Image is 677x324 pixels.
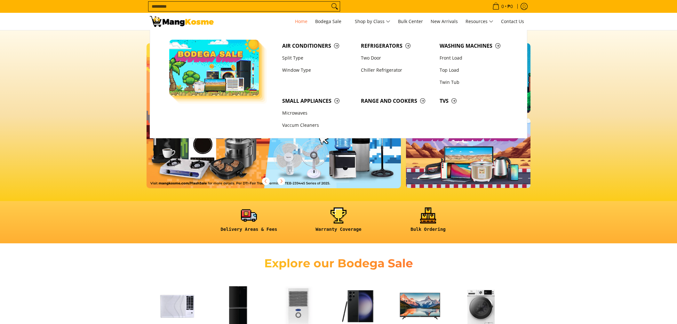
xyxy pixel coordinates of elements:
[169,40,259,96] img: Bodega Sale
[358,95,436,107] a: Range and Cookers
[292,13,311,30] a: Home
[295,18,307,24] span: Home
[490,3,515,10] span: •
[297,207,380,237] a: <h6><strong>Warranty Coverage</strong></h6>
[147,43,421,198] a: More
[498,13,527,30] a: Contact Us
[436,64,515,76] a: Top Load
[358,40,436,52] a: Refrigerators
[462,13,497,30] a: Resources
[436,95,515,107] a: TVs
[395,13,426,30] a: Bulk Center
[358,64,436,76] a: Chiller Refrigerator
[279,64,358,76] a: Window Type
[361,42,433,50] span: Refrigerators
[431,18,458,24] span: New Arrivals
[279,52,358,64] a: Split Type
[279,119,358,132] a: Vaccum Cleaners
[440,42,512,50] span: Washing Machines
[466,18,493,26] span: Resources
[427,13,461,30] a: New Arrivals
[386,207,470,237] a: <h6><strong>Bulk Ordering</strong></h6>
[279,95,358,107] a: Small Appliances
[312,13,350,30] a: Bodega Sale
[361,97,433,105] span: Range and Cookers
[207,207,291,237] a: <h6><strong>Delivery Areas & Fees</strong></h6>
[220,13,527,30] nav: Main Menu
[282,42,354,50] span: Air Conditioners
[440,97,512,105] span: TVs
[282,97,354,105] span: Small Appliances
[436,52,515,64] a: Front Load
[274,174,288,188] button: Next
[259,174,273,188] button: Previous
[358,52,436,64] a: Two Door
[150,16,214,27] img: Mang Kosme: Your Home Appliances Warehouse Sale Partner!
[355,18,390,26] span: Shop by Class
[398,18,423,24] span: Bulk Center
[246,256,431,271] h2: Explore our Bodega Sale
[279,40,358,52] a: Air Conditioners
[352,13,394,30] a: Shop by Class
[506,4,514,9] span: ₱0
[330,2,340,11] button: Search
[436,40,515,52] a: Washing Machines
[436,76,515,88] a: Twin Tub
[501,18,524,24] span: Contact Us
[315,18,347,26] span: Bodega Sale
[500,4,505,9] span: 0
[279,107,358,119] a: Microwaves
